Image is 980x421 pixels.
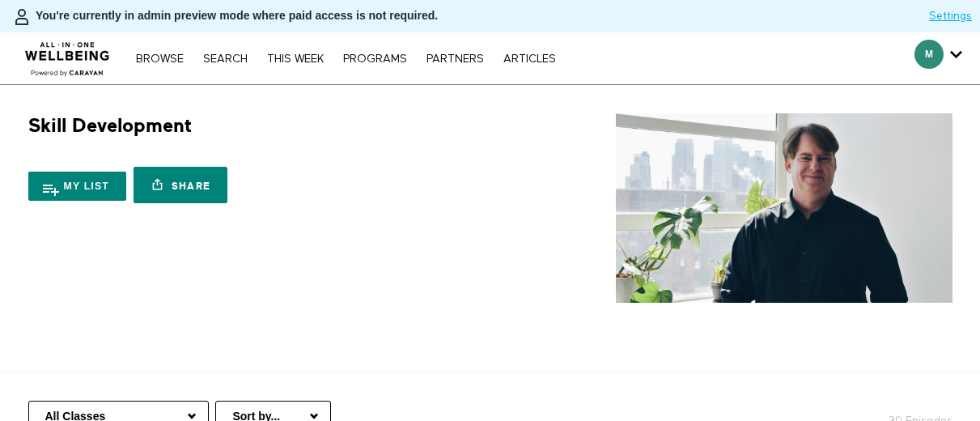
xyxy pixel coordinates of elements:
[128,50,563,66] nav: Primary
[259,53,332,65] a: THIS WEEK
[335,53,415,65] a: PROGRAMS
[28,172,127,201] button: My list
[902,32,974,84] div: Secondary
[28,113,192,138] h1: Skill Development
[19,30,117,79] img: CARAVAN
[12,7,32,27] img: person-bdfc0eaa9744423c596e6e1c01710c89950b1dff7c83b5d61d716cfd8139584f.svg
[418,53,492,65] a: PARTNERS
[616,113,952,303] img: Skill Development
[195,53,256,65] a: Search
[128,53,192,65] a: Browse
[495,53,564,65] a: ARTICLES
[929,8,972,24] a: Settings
[134,167,227,203] a: Share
